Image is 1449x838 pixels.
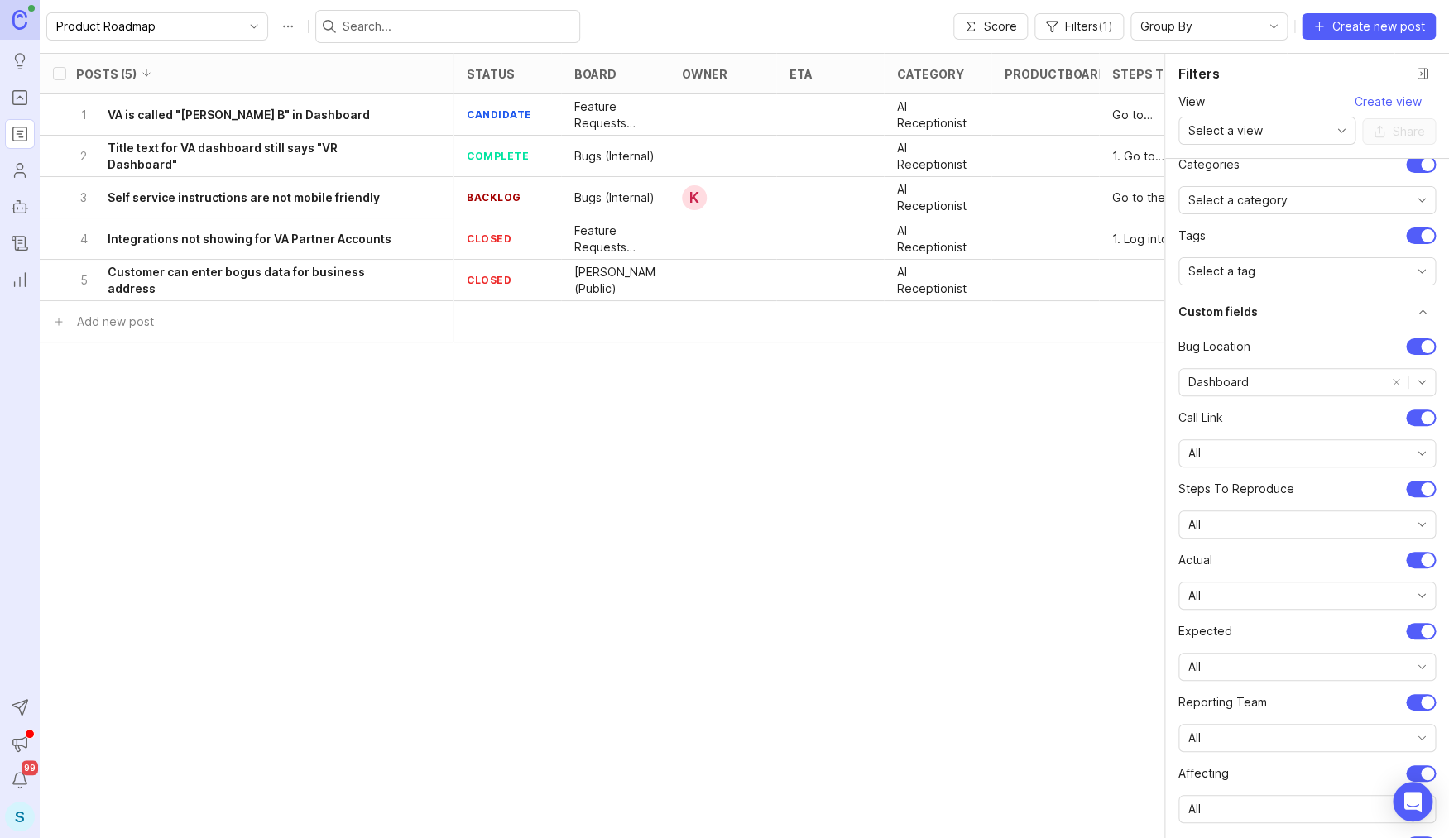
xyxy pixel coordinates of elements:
[953,13,1028,40] button: Score
[1178,694,1267,711] span: Reporting Team
[5,692,35,722] button: Send to Autopilot
[275,13,301,40] button: Roadmap options
[5,802,35,831] button: S
[574,264,655,297] p: [PERSON_NAME] (Public)
[984,18,1017,35] span: Score
[1188,122,1263,140] span: Select a view
[1188,800,1201,818] span: All
[897,264,978,297] p: AI Receptionist
[76,272,91,289] p: 5
[1178,724,1436,752] div: toggle menu
[1188,191,1288,209] span: Select a category
[574,223,655,256] p: Feature Requests (Internal)
[1408,518,1435,531] svg: toggle icon
[1409,60,1436,87] button: Close filter panel
[1188,515,1201,534] span: All
[1178,552,1212,568] span: Actual
[56,17,239,36] input: Product Roadmap
[1112,231,1193,247] p: 1. Log into a partner VA account 2. Observe missing icon
[1178,481,1294,497] span: Steps to Reproduce
[574,68,617,80] div: board
[1178,795,1436,823] div: toggle menu
[1188,444,1201,462] span: All
[1098,19,1113,33] span: ( 1 )
[1328,124,1355,137] svg: toggle icon
[1188,373,1249,391] span: Dashboard
[467,190,521,204] div: backlog
[5,228,35,258] a: Changelog
[76,218,406,259] button: 4Integrations not showing for VA Partner Accounts
[897,98,978,132] p: AI Receptionist
[1188,587,1201,605] span: All
[46,12,268,41] div: toggle menu
[574,98,655,132] p: Feature Requests (Internal)
[76,231,91,247] p: 4
[1178,439,1436,467] div: toggle menu
[1130,12,1288,41] div: toggle menu
[1384,371,1408,394] button: remove selection
[12,10,27,29] img: Canny Home
[5,156,35,185] a: Users
[789,68,813,80] div: eta
[467,68,515,80] div: status
[1178,186,1436,214] div: toggle menu
[108,140,406,173] h6: Title text for VA dashboard still says "VR Dashboard"
[108,264,406,297] h6: Customer can enter bogus data for business address
[22,760,38,775] span: 99
[1408,660,1435,673] svg: toggle icon
[76,94,406,135] button: 1VA is called "[PERSON_NAME] B" in Dashboard
[1188,262,1255,280] span: Select a tag
[467,232,511,246] div: closed
[897,181,978,214] p: AI Receptionist
[108,231,391,247] h6: Integrations not showing for VA Partner Accounts
[108,107,370,123] h6: VA is called "[PERSON_NAME] B" in Dashboard
[1408,589,1435,602] svg: toggle icon
[1408,376,1435,389] svg: toggle icon
[1178,765,1229,782] span: Affecting
[574,264,655,297] div: Smith.ai (Public)
[343,17,573,36] input: Search...
[76,189,91,206] p: 3
[76,148,91,165] p: 2
[1178,510,1436,539] div: toggle menu
[1178,582,1436,610] div: toggle menu
[1178,409,1223,426] span: Call Link
[1112,148,1193,165] p: 1. Go to dashboard
[574,189,655,206] p: Bugs (Internal)
[1178,338,1250,355] span: Bug Location
[1140,17,1192,36] span: Group By
[897,68,964,80] div: category
[1112,107,1193,123] p: Go to Dashboard. Open Call Summary for a VA-handled call. Read "Call Summary by [PERSON_NAME]."
[108,189,380,206] h6: Self service instructions are not mobile friendly
[1178,117,1355,145] div: toggle menu
[5,765,35,795] button: Notifications
[1178,257,1436,285] div: toggle menu
[1178,368,1436,396] div: toggle menu
[76,260,406,300] button: 5Customer can enter bogus data for business address
[1112,68,1188,80] div: Steps to Reproduce
[1408,194,1435,207] svg: toggle icon
[1355,93,1422,110] span: Create view
[76,136,406,176] button: 2Title text for VA dashboard still says "VR Dashboard"
[1178,227,1206,244] span: tags
[1178,304,1258,320] h1: Custom fields
[897,140,978,173] p: AI Receptionist
[1354,89,1423,115] button: Create view
[1178,156,1240,173] span: Categories
[241,20,267,33] svg: toggle icon
[897,223,978,256] p: AI Receptionist
[1112,189,1193,206] p: Go to the dashboard on your phone (or resize your browser)
[1178,653,1436,681] div: toggle menu
[1178,93,1205,110] span: View
[574,148,655,165] p: Bugs (Internal)
[1408,265,1435,278] svg: toggle icon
